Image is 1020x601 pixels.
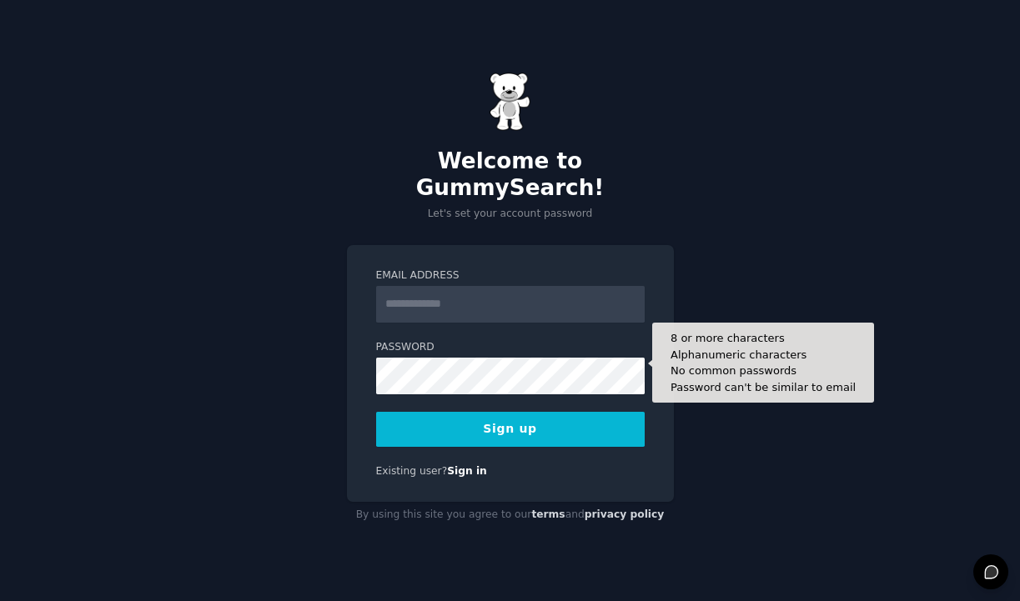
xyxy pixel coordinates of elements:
label: Email Address [376,268,645,283]
label: Password [376,340,645,355]
a: privacy policy [585,508,665,520]
img: Gummy Bear [490,73,531,131]
span: Existing user? [376,465,448,477]
p: Let's set your account password [347,207,674,222]
button: Sign up [376,412,645,447]
div: By using this site you agree to our and [347,502,674,528]
a: terms [531,508,565,520]
a: Sign in [447,465,487,477]
h2: Welcome to GummySearch! [347,148,674,201]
